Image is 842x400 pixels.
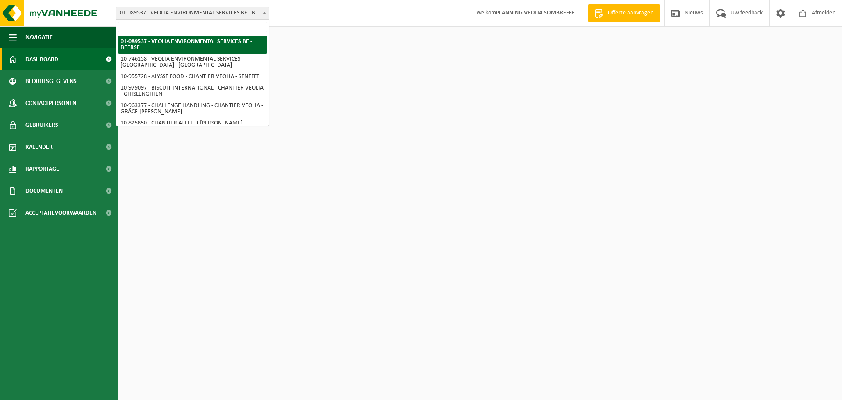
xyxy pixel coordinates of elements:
span: Gebruikers [25,114,58,136]
span: Rapportage [25,158,59,180]
li: 01-089537 - VEOLIA ENVIRONMENTAL SERVICES BE - BEERSE [118,36,267,54]
li: 10-825850 - CHANTIER ATELIER [PERSON_NAME] - VEOLIA - WAREMME [118,118,267,135]
a: Offerte aanvragen [588,4,660,22]
span: Offerte aanvragen [606,9,656,18]
span: Acceptatievoorwaarden [25,202,96,224]
span: Dashboard [25,48,58,70]
span: Bedrijfsgegevens [25,70,77,92]
li: 10-979097 - BISCUIT INTERNATIONAL - CHANTIER VEOLIA - GHISLENGHIEN [118,83,267,100]
li: 10-955728 - ALYSSE FOOD - CHANTIER VEOLIA - SENEFFE [118,71,267,83]
span: Navigatie [25,26,53,48]
span: Documenten [25,180,63,202]
strong: PLANNING VEOLIA SOMBREFFE [496,10,574,16]
span: 01-089537 - VEOLIA ENVIRONMENTAL SERVICES BE - BEERSE [116,7,269,20]
li: 10-746158 - VEOLIA ENVIRONMENTAL SERVICES [GEOGRAPHIC_DATA] - [GEOGRAPHIC_DATA] [118,54,267,71]
span: Kalender [25,136,53,158]
li: 10-963377 - CHALLENGE HANDLING - CHANTIER VEOLIA - GRÂCE-[PERSON_NAME] [118,100,267,118]
span: 01-089537 - VEOLIA ENVIRONMENTAL SERVICES BE - BEERSE [116,7,269,19]
span: Contactpersonen [25,92,76,114]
